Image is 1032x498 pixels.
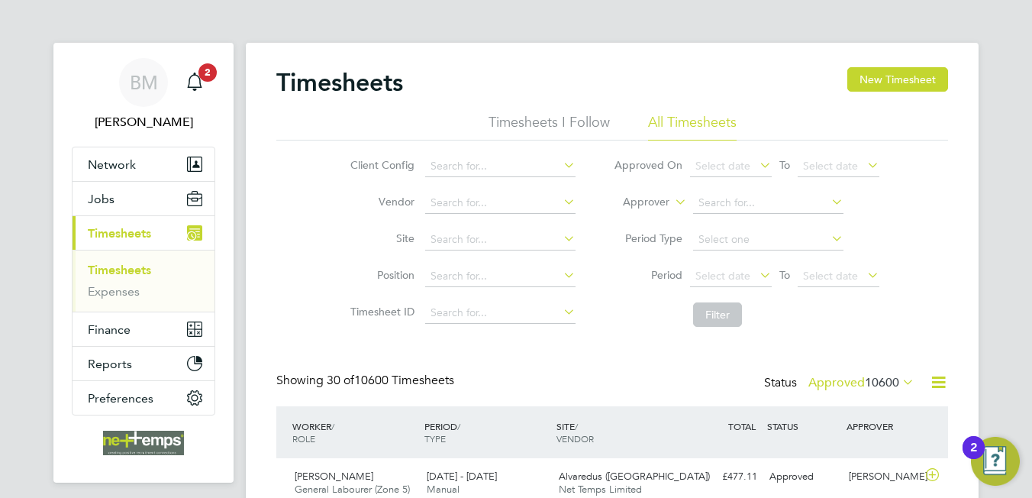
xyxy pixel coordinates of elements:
div: Approved [763,464,843,490]
li: All Timesheets [648,113,737,141]
span: Select date [803,269,858,283]
button: Filter [693,302,742,327]
input: Search for... [425,229,576,251]
div: Status [764,373,918,394]
a: Timesheets [88,263,151,277]
span: Select date [695,269,750,283]
span: [DATE] - [DATE] [427,470,497,483]
span: To [775,265,795,285]
span: ROLE [292,432,315,445]
span: / [457,420,460,432]
span: Manual [427,483,460,496]
span: To [775,155,795,175]
button: Reports [73,347,214,380]
input: Search for... [425,156,576,177]
span: TOTAL [728,420,756,432]
span: [PERSON_NAME] [295,470,373,483]
img: net-temps-logo-retina.png [103,431,184,455]
span: Network [88,157,136,172]
span: / [331,420,334,432]
span: Net Temps Limited [559,483,642,496]
span: Preferences [88,391,153,406]
nav: Main navigation [53,43,234,483]
a: BM[PERSON_NAME] [72,58,215,131]
input: Search for... [425,192,576,214]
span: Jobs [88,192,114,206]
span: TYPE [424,432,446,445]
a: 2 [179,58,210,107]
label: Approver [601,195,669,210]
span: 30 of [327,373,354,388]
label: Position [346,268,414,282]
span: 10600 Timesheets [327,373,454,388]
span: BM [130,73,158,92]
button: New Timesheet [847,67,948,92]
a: Expenses [88,284,140,299]
div: Showing [276,373,457,389]
label: Timesheet ID [346,305,414,319]
input: Search for... [425,302,576,324]
div: Timesheets [73,250,214,312]
span: Alvaredus ([GEOGRAPHIC_DATA]) [559,470,710,483]
label: Vendor [346,195,414,209]
button: Finance [73,312,214,346]
button: Preferences [73,381,214,415]
span: Select date [803,159,858,173]
button: Jobs [73,182,214,215]
label: Approved On [614,158,682,172]
span: Timesheets [88,226,151,241]
label: Period Type [614,231,682,245]
div: [PERSON_NAME] [843,464,922,490]
button: Open Resource Center, 2 new notifications [971,437,1020,486]
input: Search for... [425,266,576,287]
span: Reports [88,357,132,371]
span: Finance [88,322,131,337]
span: / [575,420,578,432]
span: Select date [695,159,750,173]
div: APPROVER [843,412,922,440]
span: 2 [198,63,217,82]
div: £477.11 [684,464,763,490]
div: PERIOD [421,412,553,452]
input: Search for... [693,192,843,214]
span: VENDOR [556,432,594,445]
h2: Timesheets [276,67,403,98]
label: Site [346,231,414,245]
li: Timesheets I Follow [489,113,610,141]
div: STATUS [763,412,843,440]
span: 10600 [865,375,899,390]
a: Go to home page [72,431,215,455]
span: Brooke Morley [72,113,215,131]
div: SITE [553,412,685,452]
input: Select one [693,229,843,251]
button: Timesheets [73,216,214,250]
label: Approved [808,375,914,390]
label: Period [614,268,682,282]
div: 2 [970,448,977,467]
label: Client Config [346,158,414,172]
button: Network [73,147,214,181]
div: WORKER [289,412,421,452]
span: General Labourer (Zone 5) [295,483,410,496]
